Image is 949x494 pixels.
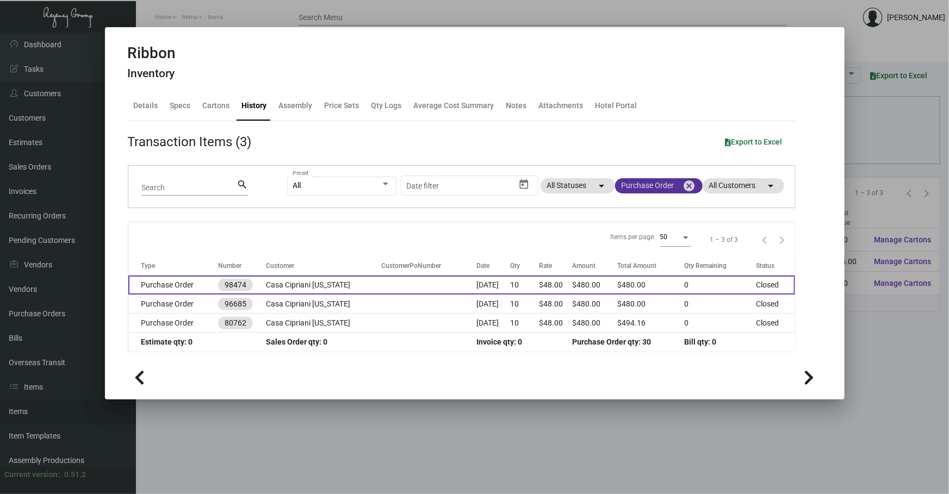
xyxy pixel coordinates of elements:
[660,233,691,241] mat-select: Items per page:
[756,261,795,271] div: Status
[572,276,618,295] td: $480.00
[773,231,791,248] button: Next page
[539,314,572,333] td: $48.00
[660,233,668,241] span: 50
[477,261,511,271] div: Date
[617,276,684,295] td: $480.00
[325,100,359,111] div: Price Sets
[203,100,230,111] div: Cartons
[477,261,490,271] div: Date
[128,44,176,62] h2: Ribbon
[539,295,572,314] td: $48.00
[685,261,727,271] div: Qty Remaining
[572,295,618,314] td: $480.00
[572,314,618,333] td: $480.00
[617,261,656,271] div: Total Amount
[141,337,193,346] span: Estimate qty: 0
[685,261,756,271] div: Qty Remaining
[371,100,402,111] div: Qty Logs
[449,182,501,190] input: End date
[617,295,684,314] td: $480.00
[510,261,539,271] div: Qty
[611,232,656,242] div: Items per page:
[685,276,756,295] td: 0
[4,469,60,480] div: Current version:
[218,261,241,271] div: Number
[725,137,783,146] span: Export to Excel
[506,100,527,111] div: Notes
[541,178,615,193] mat-chip: All Statuses
[685,295,756,314] td: 0
[477,276,511,295] td: [DATE]
[572,261,596,271] div: Amount
[128,132,252,152] div: Transaction Items (3)
[539,276,572,295] td: $48.00
[596,100,637,111] div: Hotel Portal
[510,314,539,333] td: 10
[218,298,253,310] mat-chip: 96685
[615,178,703,193] mat-chip: Purchase Order
[141,261,219,271] div: Type
[539,261,553,271] div: Rate
[756,231,773,248] button: Previous page
[477,295,511,314] td: [DATE]
[218,261,266,271] div: Number
[237,178,248,191] mat-icon: search
[539,100,584,111] div: Attachments
[539,261,572,271] div: Rate
[572,337,651,346] span: Purchase Order qty: 30
[477,314,511,333] td: [DATE]
[756,295,795,314] td: Closed
[381,261,476,271] div: CustomerPoNumber
[685,314,756,333] td: 0
[293,181,301,190] span: All
[596,179,609,192] mat-icon: arrow_drop_down
[218,279,253,291] mat-chip: 98474
[266,295,381,314] td: Casa Cipriani [US_STATE]
[510,295,539,314] td: 10
[242,100,267,111] div: History
[685,337,717,346] span: Bill qty: 0
[266,314,381,333] td: Casa Cipriani [US_STATE]
[266,337,327,346] span: Sales Order qty: 0
[756,314,795,333] td: Closed
[510,261,520,271] div: Qty
[756,276,795,295] td: Closed
[128,295,219,314] td: Purchase Order
[765,179,778,192] mat-icon: arrow_drop_down
[703,178,784,193] mat-chip: All Customers
[617,314,684,333] td: $494.16
[266,261,381,271] div: Customer
[572,261,618,271] div: Amount
[510,276,539,295] td: 10
[381,261,441,271] div: CustomerPoNumber
[406,182,440,190] input: Start date
[64,469,86,480] div: 0.51.2
[515,176,532,193] button: Open calendar
[128,314,219,333] td: Purchase Order
[756,261,774,271] div: Status
[141,261,156,271] div: Type
[134,100,158,111] div: Details
[717,132,791,152] button: Export to Excel
[710,235,739,245] div: 1 – 3 of 3
[279,100,313,111] div: Assembly
[128,276,219,295] td: Purchase Order
[266,261,294,271] div: Customer
[266,276,381,295] td: Casa Cipriani [US_STATE]
[170,100,191,111] div: Specs
[477,337,523,346] span: Invoice qty: 0
[617,261,684,271] div: Total Amount
[683,179,696,192] mat-icon: cancel
[218,317,253,329] mat-chip: 80762
[414,100,494,111] div: Average Cost Summary
[128,67,176,80] h4: Inventory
